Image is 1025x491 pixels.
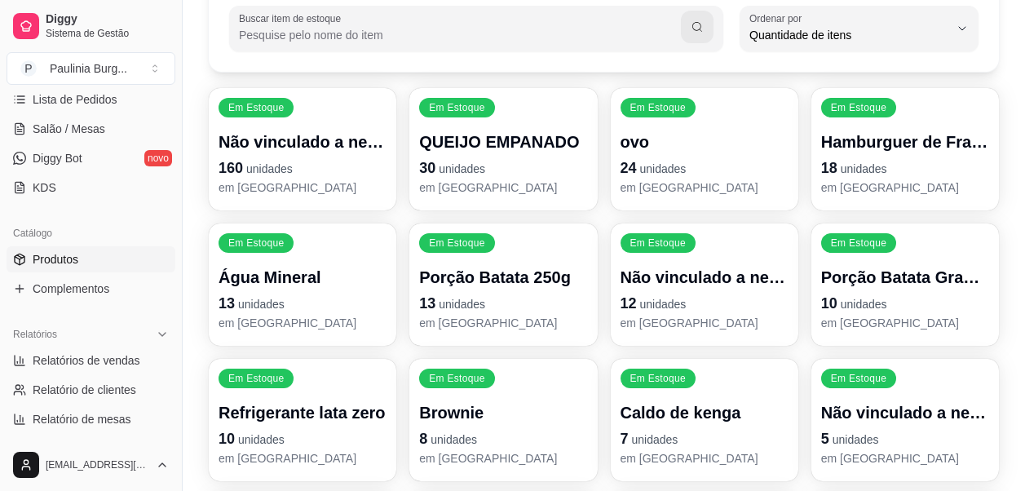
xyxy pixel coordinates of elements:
span: Salão / Mesas [33,121,105,137]
p: 160 [219,157,387,179]
p: 5 [821,427,989,450]
a: Diggy Botnovo [7,145,175,171]
span: unidades [439,162,485,175]
div: Paulinia Burg ... [50,60,127,77]
span: Sistema de Gestão [46,27,169,40]
button: Select a team [7,52,175,85]
p: em [GEOGRAPHIC_DATA] [821,179,989,196]
p: Em Estoque [831,237,886,250]
p: 13 [219,292,387,315]
a: Salão / Mesas [7,116,175,142]
button: Em EstoqueNão vinculado a nenhum produto160unidadesem [GEOGRAPHIC_DATA] [209,88,396,210]
label: Buscar item de estoque [239,11,347,25]
button: Em EstoqueQUEIJO EMPANADO30unidadesem [GEOGRAPHIC_DATA] [409,88,597,210]
p: em [GEOGRAPHIC_DATA] [219,315,387,331]
span: unidades [238,433,285,446]
span: KDS [33,179,56,196]
button: Em EstoqueBrownie8unidadesem [GEOGRAPHIC_DATA] [409,359,597,481]
span: unidades [238,298,285,311]
button: Em EstoquePorção Batata 250g13unidadesem [GEOGRAPHIC_DATA] [409,223,597,346]
span: Quantidade de itens [749,27,949,43]
p: Em Estoque [228,372,284,385]
span: Diggy [46,12,169,27]
button: Em EstoqueHamburguer de Frango18unidadesem [GEOGRAPHIC_DATA] [811,88,999,210]
p: Porção Batata Grande 400g [821,266,989,289]
span: Relatório de mesas [33,411,131,427]
span: unidades [632,433,678,446]
span: Lista de Pedidos [33,91,117,108]
input: Buscar item de estoque [239,27,681,43]
p: 30 [419,157,587,179]
p: 12 [621,292,789,315]
span: P [20,60,37,77]
span: unidades [640,162,687,175]
p: Não vinculado a nenhum produto [621,266,789,289]
p: 13 [419,292,587,315]
p: Em Estoque [228,237,284,250]
button: Em EstoqueNão vinculado a nenhum produto12unidadesem [GEOGRAPHIC_DATA] [611,223,798,346]
p: Caldo de kenga [621,401,789,424]
span: Produtos [33,251,78,268]
p: Em Estoque [429,101,484,114]
button: Em EstoquePorção Batata Grande 400g10unidadesem [GEOGRAPHIC_DATA] [811,223,999,346]
a: Lista de Pedidos [7,86,175,113]
span: Relatórios [13,328,57,341]
a: Relatório de fidelidadenovo [7,436,175,462]
p: ovo [621,130,789,153]
a: Complementos [7,276,175,302]
a: Relatório de clientes [7,377,175,403]
p: em [GEOGRAPHIC_DATA] [219,179,387,196]
span: unidades [439,298,485,311]
p: Em Estoque [228,101,284,114]
label: Ordenar por [749,11,807,25]
p: Hamburguer de Frango [821,130,989,153]
p: em [GEOGRAPHIC_DATA] [821,450,989,467]
p: em [GEOGRAPHIC_DATA] [419,315,587,331]
p: em [GEOGRAPHIC_DATA] [219,450,387,467]
a: KDS [7,175,175,201]
p: Água Mineral [219,266,387,289]
p: 24 [621,157,789,179]
div: Catálogo [7,220,175,246]
span: Relatório de clientes [33,382,136,398]
a: Produtos [7,246,175,272]
p: Em Estoque [429,237,484,250]
p: Porção Batata 250g [419,266,587,289]
span: unidades [833,433,879,446]
p: 18 [821,157,989,179]
p: Em Estoque [429,372,484,385]
p: QUEIJO EMPANADO [419,130,587,153]
p: 8 [419,427,587,450]
span: Relatórios de vendas [33,352,140,369]
button: [EMAIL_ADDRESS][DOMAIN_NAME] [7,445,175,484]
p: Em Estoque [831,101,886,114]
p: em [GEOGRAPHIC_DATA] [419,179,587,196]
p: em [GEOGRAPHIC_DATA] [419,450,587,467]
p: em [GEOGRAPHIC_DATA] [621,315,789,331]
span: Diggy Bot [33,150,82,166]
button: Em EstoqueCaldo de kenga7unidadesem [GEOGRAPHIC_DATA] [611,359,798,481]
button: Em EstoqueRefrigerante lata zero10unidadesem [GEOGRAPHIC_DATA] [209,359,396,481]
p: Em Estoque [630,237,686,250]
p: Em Estoque [630,101,686,114]
p: em [GEOGRAPHIC_DATA] [821,315,989,331]
p: em [GEOGRAPHIC_DATA] [621,450,789,467]
button: Em Estoqueovo24unidadesem [GEOGRAPHIC_DATA] [611,88,798,210]
span: [EMAIL_ADDRESS][DOMAIN_NAME] [46,458,149,471]
p: Refrigerante lata zero [219,401,387,424]
a: Relatórios de vendas [7,347,175,374]
a: DiggySistema de Gestão [7,7,175,46]
p: Em Estoque [630,372,686,385]
button: Ordenar porQuantidade de itens [740,6,979,51]
p: em [GEOGRAPHIC_DATA] [621,179,789,196]
p: 10 [821,292,989,315]
p: 10 [219,427,387,450]
p: Não vinculado a nenhum produto [219,130,387,153]
p: 7 [621,427,789,450]
span: Complementos [33,281,109,297]
span: unidades [431,433,477,446]
span: unidades [841,162,887,175]
a: Relatório de mesas [7,406,175,432]
span: unidades [841,298,887,311]
span: unidades [640,298,687,311]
